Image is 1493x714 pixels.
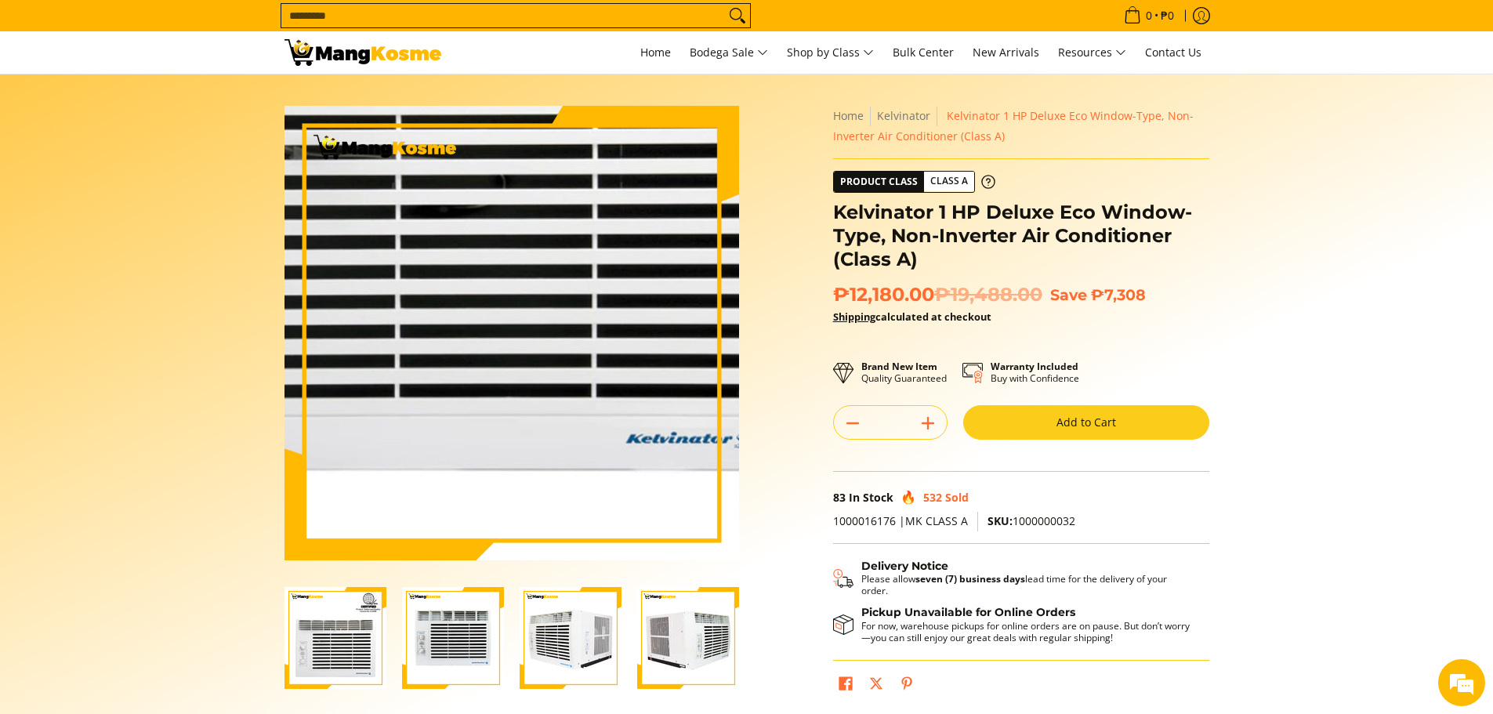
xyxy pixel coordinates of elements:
[973,45,1039,60] span: New Arrivals
[963,405,1209,440] button: Add to Cart
[861,573,1194,596] p: Please allow lead time for the delivery of your order.
[861,620,1194,643] p: For now, warehouse pickups for online orders are on pause. But don’t worry—you can still enjoy ou...
[965,31,1047,74] a: New Arrivals
[1119,7,1179,24] span: •
[833,283,1042,306] span: ₱12,180.00
[865,672,887,699] a: Post on X
[637,587,739,689] img: Kelvinator 1 HP Deluxe Eco Window-Type, Non-Inverter Air Conditioner (Class A)-4
[457,31,1209,74] nav: Main Menu
[1137,31,1209,74] a: Contact Us
[833,310,875,324] a: Shipping
[833,513,968,528] span: 1000016176 |MK CLASS A
[1145,45,1201,60] span: Contact Us
[924,172,974,191] span: Class A
[834,411,872,436] button: Subtract
[849,490,893,505] span: In Stock
[861,559,948,573] strong: Delivery Notice
[861,360,937,373] strong: Brand New Item
[923,490,942,505] span: 532
[257,8,295,45] div: Minimize live chat window
[402,587,504,689] img: Kelvinator 1 HP Deluxe Eco Window-Type, Non-Inverter Air Conditioner (Class A)-2
[284,587,386,689] img: Kelvinator 1 HP Deluxe Eco Window-Type, Non-Inverter Air Conditioner (Class A)-1
[877,108,930,123] a: Kelvinator
[915,572,1025,585] strong: seven (7) business days
[833,106,1209,147] nav: Breadcrumbs
[833,310,991,324] strong: calculated at checkout
[1050,285,1087,304] span: Save
[1050,31,1134,74] a: Resources
[1143,10,1154,21] span: 0
[991,361,1079,384] p: Buy with Confidence
[779,31,882,74] a: Shop by Class
[8,428,299,483] textarea: Type your message and hit 'Enter'
[833,560,1194,597] button: Shipping & Delivery
[682,31,776,74] a: Bodega Sale
[833,201,1209,271] h1: Kelvinator 1 HP Deluxe Eco Window-Type, Non-Inverter Air Conditioner (Class A)
[991,360,1078,373] strong: Warranty Included
[1058,43,1126,63] span: Resources
[945,490,969,505] span: Sold
[1158,10,1176,21] span: ₱0
[893,45,954,60] span: Bulk Center
[861,605,1075,619] strong: Pickup Unavailable for Online Orders
[909,411,947,436] button: Add
[640,45,671,60] span: Home
[834,172,924,192] span: Product Class
[725,4,750,27] button: Search
[885,31,962,74] a: Bulk Center
[520,587,621,689] img: Kelvinator 1 HP Deluxe Eco Window-Type, Non-Inverter Air Conditioner (Class A)-3
[833,108,864,123] a: Home
[284,39,441,66] img: Kelvinator Eco HE: Window Type Aircon 1.00 HP - Class B l Mang Kosme
[987,513,1075,528] span: 1000000032
[82,88,263,108] div: Chat with us now
[833,490,846,505] span: 83
[690,43,768,63] span: Bodega Sale
[934,283,1042,306] del: ₱19,488.00
[632,31,679,74] a: Home
[91,198,216,356] span: We're online!
[1091,285,1146,304] span: ₱7,308
[284,106,739,560] img: Kelvinator 1 HP Deluxe Eco Window-Type, Non-Inverter Air Conditioner (Class A)
[833,108,1194,143] span: Kelvinator 1 HP Deluxe Eco Window-Type, Non-Inverter Air Conditioner (Class A)
[987,513,1013,528] span: SKU:
[833,171,995,193] a: Product Class Class A
[896,672,918,699] a: Pin on Pinterest
[835,672,857,699] a: Share on Facebook
[861,361,947,384] p: Quality Guaranteed
[787,43,874,63] span: Shop by Class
